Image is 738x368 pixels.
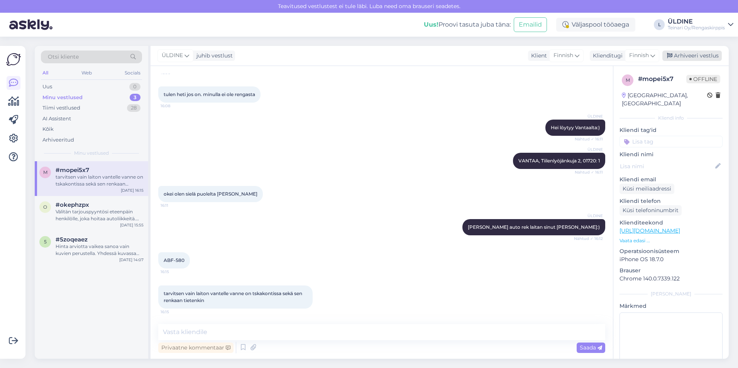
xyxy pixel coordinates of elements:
[42,125,54,133] div: Kõik
[620,237,723,244] p: Vaata edasi ...
[528,52,547,60] div: Klient
[41,68,50,78] div: All
[686,75,720,83] span: Offline
[80,68,93,78] div: Web
[424,20,511,29] div: Proovi tasuta juba täna:
[654,19,665,30] div: L
[127,104,140,112] div: 28
[158,343,234,353] div: Privaatne kommentaar
[620,302,723,310] p: Märkmed
[620,197,723,205] p: Kliendi telefon
[164,257,184,263] span: ABF-580
[129,83,140,91] div: 0
[553,51,573,60] span: Finnish
[44,239,47,245] span: 5
[620,136,723,147] input: Lisa tag
[56,174,144,187] div: tarvitsen vain laiton vantelle vanne on tskakontissa sekä sen renkaan tietenkin
[668,19,733,31] a: ÜLDINETeinari Oy/Rengaskirppis
[74,150,109,157] span: Minu vestlused
[556,18,635,32] div: Väljaspool tööaega
[42,104,80,112] div: Tiimi vestlused
[580,344,602,351] span: Saada
[42,136,74,144] div: Arhiveeritud
[42,83,52,91] div: Uus
[43,204,47,210] span: o
[668,19,725,25] div: ÜLDINE
[638,74,686,84] div: # mopei5x7
[574,236,603,241] span: Nähtud ✓ 16:12
[620,290,723,297] div: [PERSON_NAME]
[620,275,723,283] p: Chrome 140.0.7339.122
[56,236,88,243] span: #5zoqeaez
[668,25,725,31] div: Teinari Oy/Rengaskirppis
[662,51,722,61] div: Arhiveeri vestlus
[620,115,723,122] div: Kliendi info
[162,51,183,60] span: ÜLDINE
[620,267,723,275] p: Brauser
[193,52,233,60] div: juhib vestlust
[164,290,303,303] span: tarvitsen vain laiton vantelle vanne on tskakontissa sekä sen renkaan tietenkin
[620,184,674,194] div: Küsi meiliaadressi
[424,21,438,28] b: Uus!
[620,255,723,263] p: iPhone OS 18.7.0
[574,136,603,142] span: Nähtud ✓ 16:11
[620,219,723,227] p: Klienditeekond
[56,167,89,174] span: #mopei5x7
[622,91,707,108] div: [GEOGRAPHIC_DATA], [GEOGRAPHIC_DATA]
[514,17,547,32] button: Emailid
[56,243,144,257] div: Hinta arviotta vaikea sanoa vain kuvien perustella. Yhdessä kuvassa näkyy että on kantarijäljet, ...
[48,53,79,61] span: Otsi kliente
[574,169,603,175] span: Nähtud ✓ 16:11
[120,222,144,228] div: [DATE] 15:55
[629,51,649,60] span: Finnish
[620,162,714,170] input: Lisa nimi
[121,187,144,193] div: [DATE] 16:15
[620,205,682,216] div: Küsi telefoninumbrit
[620,247,723,255] p: Operatsioonisüsteem
[551,125,600,130] span: Hei löytyy Vantaalta:)
[42,115,71,123] div: AI Assistent
[119,257,144,263] div: [DATE] 14:07
[590,52,623,60] div: Klienditugi
[161,103,190,109] span: 16:08
[43,169,47,175] span: m
[123,68,142,78] div: Socials
[620,150,723,159] p: Kliendi nimi
[574,213,603,219] span: ÜLDINE
[164,91,255,97] span: tulen heti jos on. minulla ei ole rengasta
[620,126,723,134] p: Kliendi tag'id
[574,147,603,152] span: ÜLDINE
[130,94,140,101] div: 3
[518,158,600,164] span: VANTAA, Tiilenlyöjänkuja 2, 01720: 1
[161,203,190,208] span: 16:11
[161,309,190,315] span: 16:15
[42,94,83,101] div: Minu vestlused
[6,52,21,67] img: Askly Logo
[56,208,144,222] div: Välitän tarjouspyyntösi eteenpäin henkilölle, joka hoitaa autoliikkeitä. Mukavaa illan jatkoa!
[56,201,89,208] span: #okephzpx
[626,77,630,83] span: m
[620,227,680,234] a: [URL][DOMAIN_NAME]
[164,191,257,197] span: okei olen sielä puolelta [PERSON_NAME]
[161,269,190,275] span: 16:15
[620,176,723,184] p: Kliendi email
[574,113,603,119] span: ÜLDINE
[468,224,600,230] span: [PERSON_NAME] auto rek laitan sinut [PERSON_NAME]:)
